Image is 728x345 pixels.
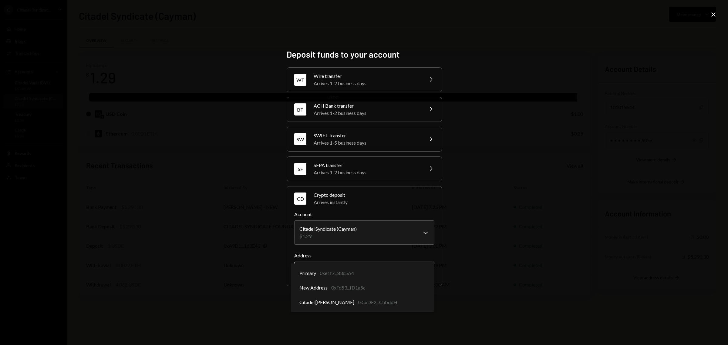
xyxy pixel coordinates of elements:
span: New Address [299,284,328,291]
h2: Deposit funds to your account [287,49,441,60]
div: Arrives 1-2 business days [314,109,420,117]
div: 0xFd53...fD1a5c [331,284,366,291]
label: Address [294,252,434,259]
div: 0xe1f7...83c5A4 [320,270,354,277]
label: Account [294,211,434,218]
div: SE [294,163,306,175]
div: Arrives 1-2 business days [314,80,420,87]
div: Arrives 1-2 business days [314,169,420,176]
div: Arrives 1-5 business days [314,139,420,146]
div: Arrives instantly [314,199,434,206]
div: Crypto deposit [314,191,434,199]
div: Wire transfer [314,72,420,80]
div: SEPA transfer [314,162,420,169]
div: GCxDF2...ChbddH [358,299,397,306]
div: CD [294,193,306,205]
span: Citadel [PERSON_NAME] [299,299,354,306]
button: Account [294,220,434,245]
div: ACH Bank transfer [314,102,420,109]
div: SW [294,133,306,145]
button: Address [294,262,434,279]
div: WT [294,74,306,86]
div: BT [294,103,306,116]
span: Primary [299,270,316,277]
div: SWIFT transfer [314,132,420,139]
